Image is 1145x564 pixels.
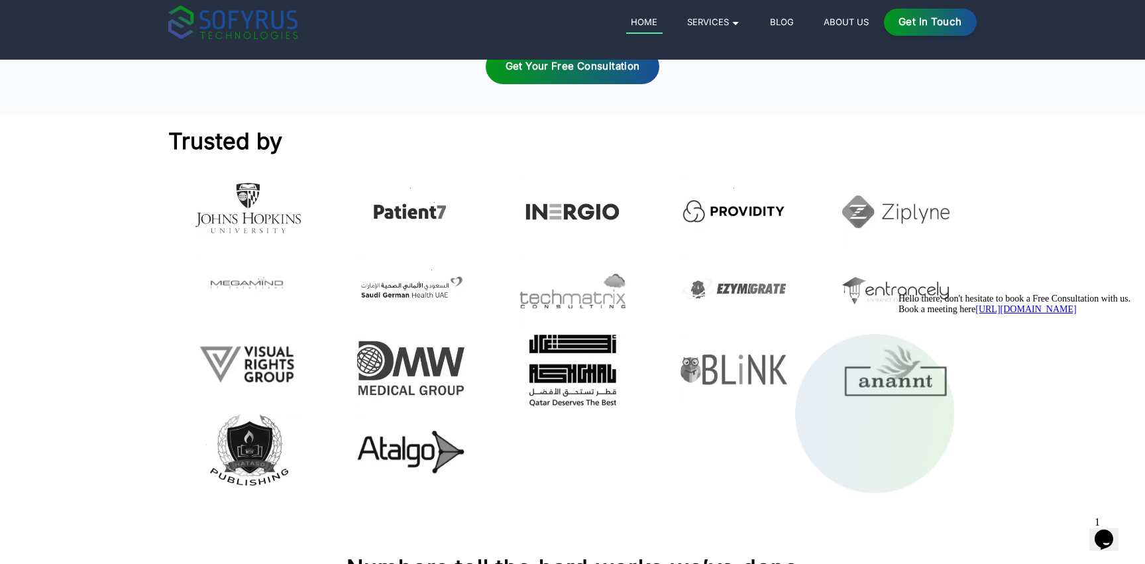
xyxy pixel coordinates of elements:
img: Entrancely [842,255,950,327]
img: Software development Company [519,176,627,247]
h2: Trusted by [168,126,702,156]
img: Dmw [357,335,465,406]
iframe: chat widget [1089,511,1132,551]
div: Hello there, don't hesitate to book a Free Consultation with us.Book a meeting here[URL][DOMAIN_N... [5,5,244,27]
a: [URL][DOMAIN_NAME] [82,16,183,26]
img: megamind IT web solution [195,255,303,314]
img: Ashghal [519,335,627,406]
img: saudigerman health UAE [357,255,465,323]
img: Techmatrix [519,255,627,327]
img: Ezymigrate [681,255,789,327]
img: Software development Company [357,176,465,247]
a: Services 🞃 [682,14,745,30]
img: Atalgo [357,414,465,485]
span: Hello there, don't hesitate to book a Free Consultation with us. Book a meeting here [5,5,237,26]
a: Home [626,14,663,34]
img: Blink [681,335,789,406]
a: Get in Touch [884,9,977,36]
iframe: chat widget [893,288,1132,504]
img: Ziplyne [842,176,950,247]
img: Visual Rights Group [195,335,303,394]
a: About Us [819,14,874,30]
img: sofyrus [168,5,298,39]
img: Software development Company [681,176,789,247]
a: Blog [765,14,799,30]
img: Hataso [195,414,303,485]
img: Johns Hopkins [195,176,303,243]
button: Get your Free Consultation [486,49,660,84]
